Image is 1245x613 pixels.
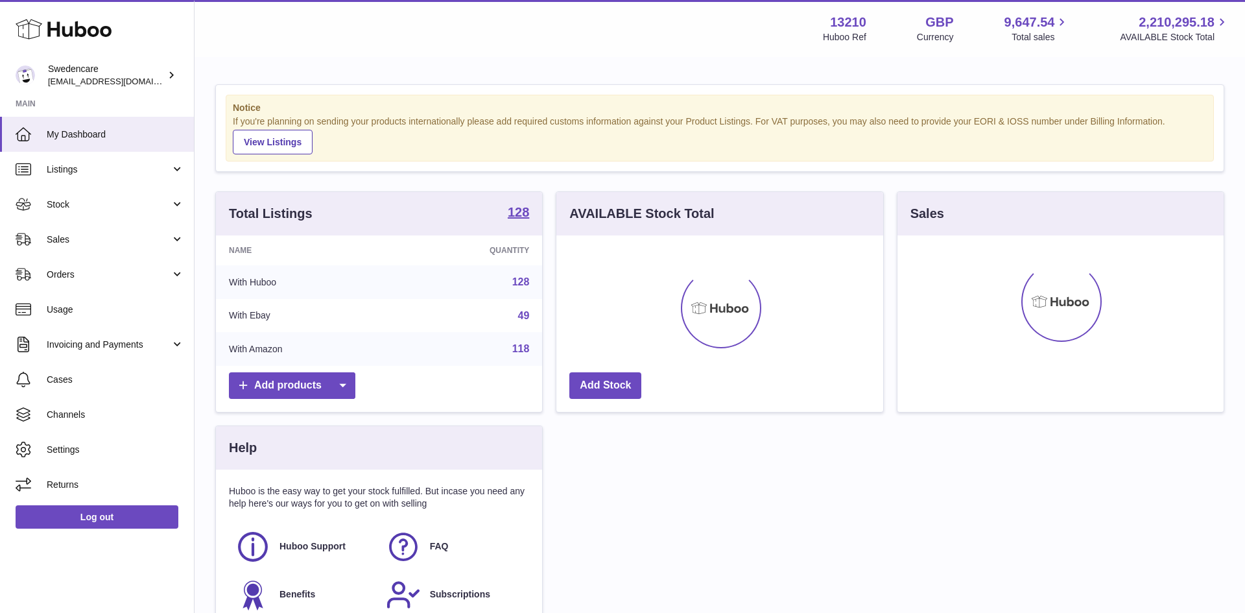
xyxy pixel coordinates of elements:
a: View Listings [233,130,313,154]
th: Quantity [394,235,542,265]
h3: Sales [910,205,944,222]
span: 9,647.54 [1004,14,1055,31]
span: Sales [47,234,171,246]
div: Currency [917,31,954,43]
a: 128 [512,276,530,287]
span: Subscriptions [430,588,490,601]
span: FAQ [430,540,449,553]
span: Total sales [1012,31,1069,43]
span: Orders [47,269,171,281]
span: My Dashboard [47,128,184,141]
a: Log out [16,505,178,529]
span: Listings [47,163,171,176]
div: If you're planning on sending your products internationally please add required customs informati... [233,115,1207,154]
td: With Amazon [216,332,394,366]
div: Swedencare [48,63,165,88]
span: Settings [47,444,184,456]
a: FAQ [386,529,523,564]
h3: Help [229,439,257,457]
span: Cases [47,374,184,386]
p: Huboo is the easy way to get your stock fulfilled. But incase you need any help here's our ways f... [229,485,529,510]
span: Channels [47,409,184,421]
a: Add Stock [569,372,641,399]
span: Benefits [279,588,315,601]
span: AVAILABLE Stock Total [1120,31,1229,43]
span: Returns [47,479,184,491]
strong: 128 [508,206,529,219]
a: 118 [512,343,530,354]
span: [EMAIL_ADDRESS][DOMAIN_NAME] [48,76,191,86]
h3: Total Listings [229,205,313,222]
strong: Notice [233,102,1207,114]
a: 128 [508,206,529,221]
span: Invoicing and Payments [47,339,171,351]
span: Usage [47,304,184,316]
img: internalAdmin-13210@internal.huboo.com [16,66,35,85]
a: 2,210,295.18 AVAILABLE Stock Total [1120,14,1229,43]
h3: AVAILABLE Stock Total [569,205,714,222]
td: With Ebay [216,299,394,333]
th: Name [216,235,394,265]
td: With Huboo [216,265,394,299]
span: Huboo Support [279,540,346,553]
a: 9,647.54 Total sales [1004,14,1070,43]
a: Huboo Support [235,529,373,564]
a: 49 [518,310,530,321]
a: Subscriptions [386,577,523,612]
a: Benefits [235,577,373,612]
strong: 13210 [830,14,866,31]
a: Add products [229,372,355,399]
div: Huboo Ref [823,31,866,43]
strong: GBP [925,14,953,31]
span: Stock [47,198,171,211]
span: 2,210,295.18 [1139,14,1215,31]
